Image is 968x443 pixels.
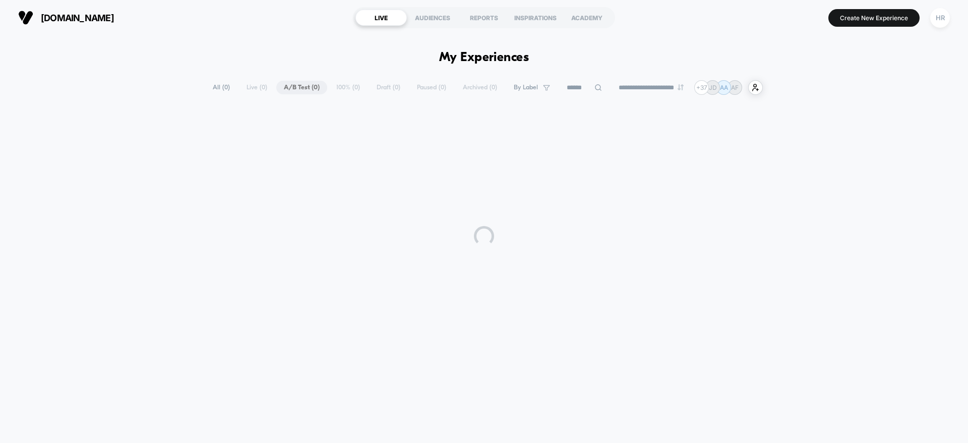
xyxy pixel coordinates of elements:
div: AUDIENCES [407,10,458,26]
p: AA [720,84,728,91]
div: ACADEMY [561,10,613,26]
p: JD [709,84,717,91]
div: HR [930,8,950,28]
img: Visually logo [18,10,33,25]
button: [DOMAIN_NAME] [15,10,117,26]
img: end [678,84,684,90]
div: + 37 [694,80,709,95]
span: [DOMAIN_NAME] [41,13,114,23]
h1: My Experiences [439,50,529,65]
div: LIVE [355,10,407,26]
div: INSPIRATIONS [510,10,561,26]
button: HR [927,8,953,28]
span: By Label [514,84,538,91]
p: AF [731,84,739,91]
span: All ( 0 ) [205,81,237,94]
button: Create New Experience [828,9,920,27]
div: REPORTS [458,10,510,26]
